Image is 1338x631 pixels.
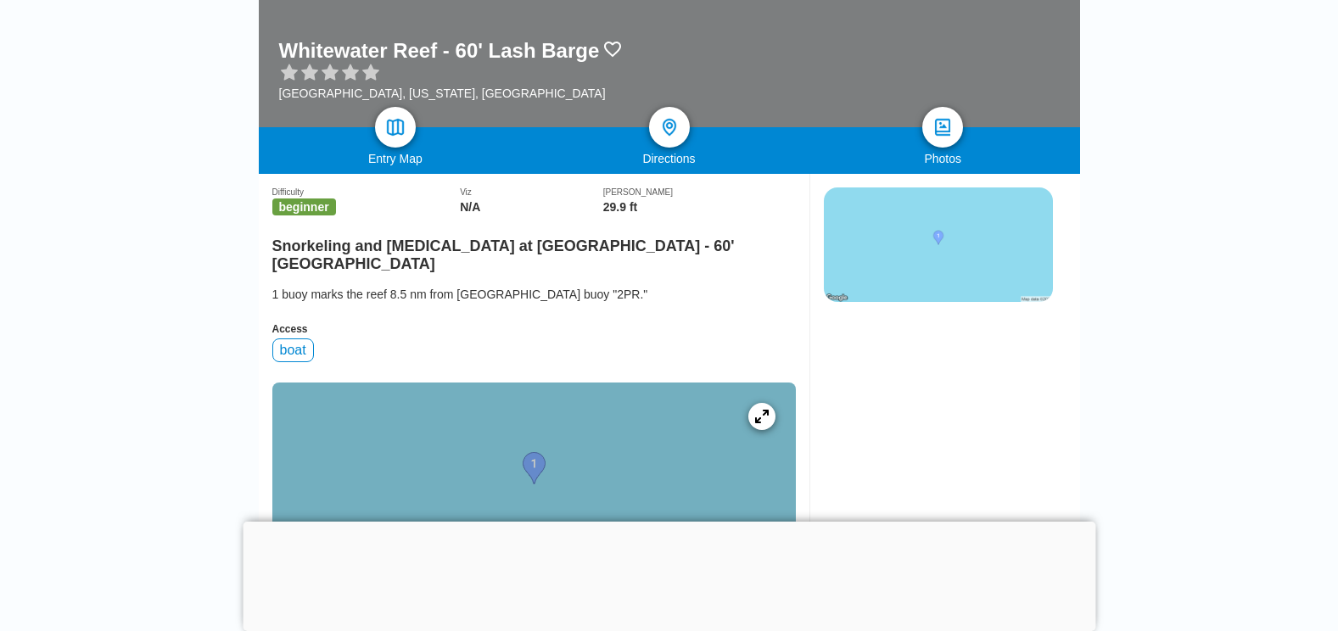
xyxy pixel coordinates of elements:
span: beginner [272,198,336,215]
div: 29.9 ft [603,200,796,214]
a: photos [922,107,963,148]
div: 1 buoy marks the reef 8.5 nm from [GEOGRAPHIC_DATA] buoy "2PR." [272,286,796,303]
h1: Whitewater Reef - 60' Lash Barge [279,39,600,63]
div: Viz [460,187,603,197]
img: photos [932,117,953,137]
img: staticmap [824,187,1053,302]
h2: Snorkeling and [MEDICAL_DATA] at [GEOGRAPHIC_DATA] - 60' [GEOGRAPHIC_DATA] [272,227,796,273]
a: entry mapView [272,383,796,586]
iframe: Sign in with Google Dialog [989,17,1321,248]
iframe: Advertisement [824,319,1051,531]
img: map [385,117,406,137]
div: Access [272,323,796,335]
div: boat [272,338,314,362]
div: Entry Map [259,152,533,165]
div: N/A [460,200,603,214]
a: map [375,107,416,148]
div: [PERSON_NAME] [603,187,796,197]
div: Photos [806,152,1080,165]
div: Directions [532,152,806,165]
div: Difficulty [272,187,461,197]
div: [GEOGRAPHIC_DATA], [US_STATE], [GEOGRAPHIC_DATA] [279,87,624,100]
iframe: Advertisement [243,522,1095,627]
img: directions [659,117,680,137]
